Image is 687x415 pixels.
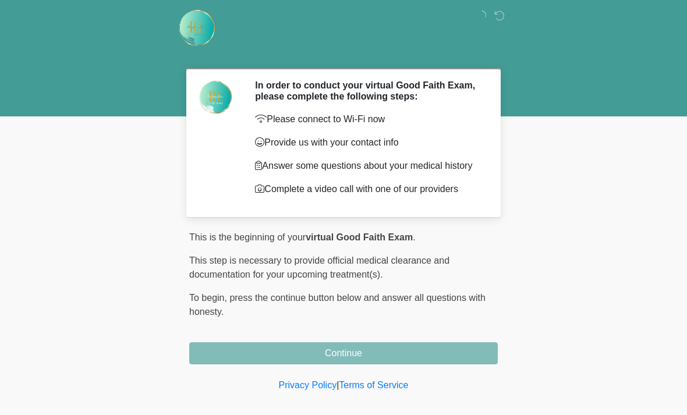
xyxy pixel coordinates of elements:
span: This step is necessary to provide official medical clearance and documentation for your upcoming ... [189,256,449,279]
h2: In order to conduct your virtual Good Faith Exam, please complete the following steps: [255,80,480,102]
p: Answer some questions about your medical history [255,159,480,173]
img: Agent Avatar [198,80,233,115]
span: To begin, [189,293,229,303]
button: Continue [189,342,498,364]
strong: virtual Good Faith Exam [306,232,413,242]
span: This is the beginning of your [189,232,306,242]
p: Provide us with your contact info [255,136,480,150]
a: Terms of Service [339,380,408,390]
a: | [337,380,339,390]
img: Rehydrate Aesthetics & Wellness Logo [178,9,216,47]
span: press the continue button below and answer all questions with honesty. [189,293,486,317]
p: Please connect to Wi-Fi now [255,112,480,126]
p: Complete a video call with one of our providers [255,182,480,196]
span: . [413,232,415,242]
a: Privacy Policy [279,380,337,390]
